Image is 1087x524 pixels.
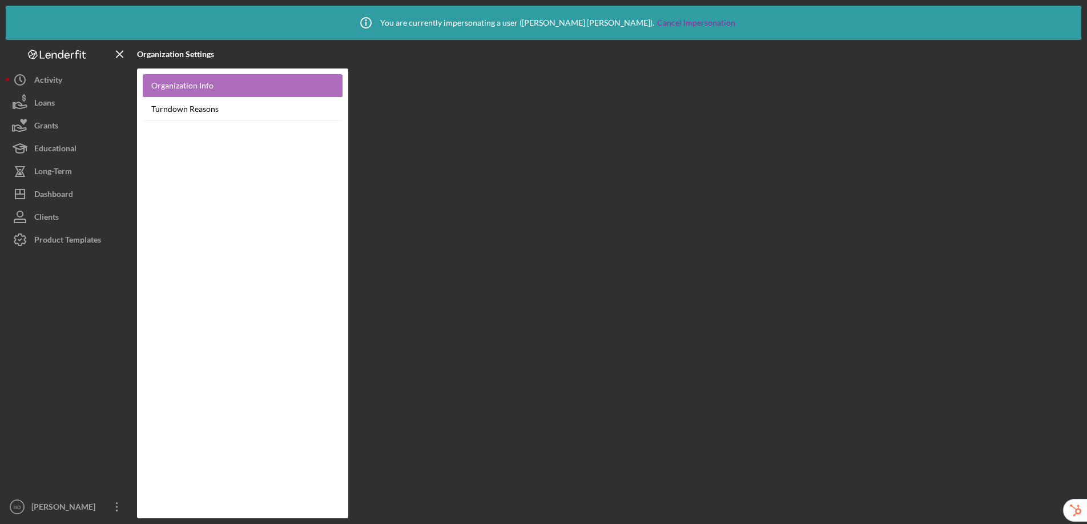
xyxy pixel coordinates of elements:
[34,68,62,94] div: Activity
[29,495,103,521] div: [PERSON_NAME]
[34,137,77,163] div: Educational
[137,50,214,59] b: Organization Settings
[34,228,101,254] div: Product Templates
[657,18,735,27] a: Cancel Impersonation
[143,98,343,121] a: Turndown Reasons
[34,91,55,117] div: Loans
[6,137,131,160] button: Educational
[6,68,131,91] button: Activity
[6,114,131,137] button: Grants
[34,114,58,140] div: Grants
[143,74,343,98] a: Organization Info
[34,160,72,186] div: Long-Term
[13,504,21,510] text: BD
[6,183,131,205] button: Dashboard
[34,205,59,231] div: Clients
[6,160,131,183] button: Long-Term
[6,495,131,518] button: BD[PERSON_NAME]
[6,205,131,228] button: Clients
[34,183,73,208] div: Dashboard
[352,9,735,37] div: You are currently impersonating a user ( [PERSON_NAME] [PERSON_NAME] ).
[6,228,131,251] button: Product Templates
[6,91,131,114] button: Loans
